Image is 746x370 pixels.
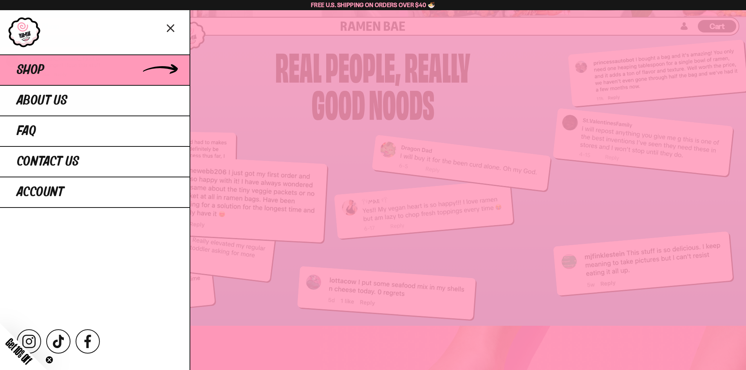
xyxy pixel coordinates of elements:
span: Get 10% Off [4,336,34,366]
button: Close teaser [45,356,53,364]
span: Contact Us [17,155,79,169]
span: About Us [17,94,67,108]
span: FAQ [17,124,36,138]
button: Close menu [164,21,178,34]
span: Free U.S. Shipping on Orders over $40 🍜 [311,1,435,9]
span: Account [17,185,64,199]
span: Shop [17,63,44,77]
